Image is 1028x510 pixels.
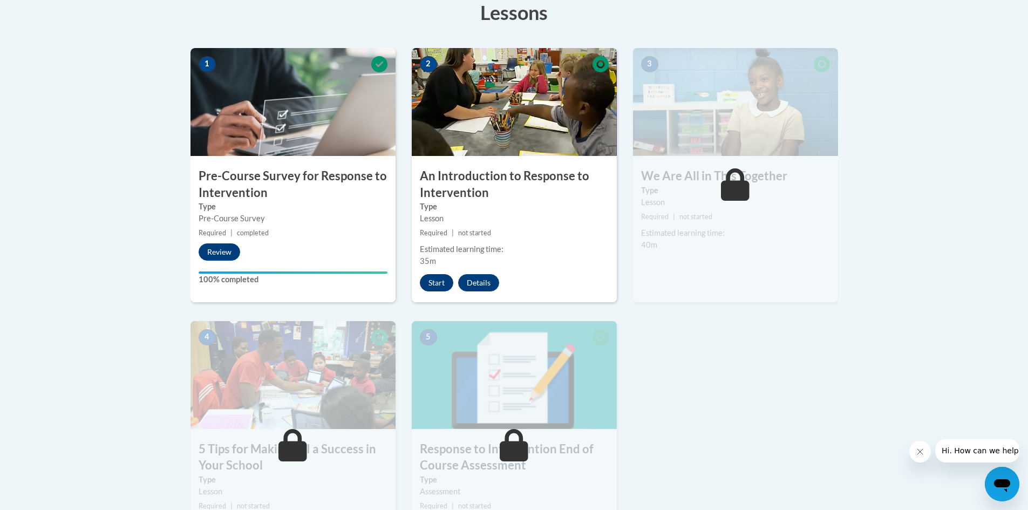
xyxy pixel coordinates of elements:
[641,196,830,208] div: Lesson
[420,256,436,266] span: 35m
[230,502,233,510] span: |
[420,213,609,225] div: Lesson
[237,502,270,510] span: not started
[199,271,387,274] div: Your progress
[230,229,233,237] span: |
[641,240,657,249] span: 40m
[641,185,830,196] label: Type
[420,502,447,510] span: Required
[412,321,617,429] img: Course Image
[458,274,499,291] button: Details
[420,486,609,498] div: Assessment
[199,213,387,225] div: Pre-Course Survey
[679,213,712,221] span: not started
[199,274,387,285] label: 100% completed
[420,474,609,486] label: Type
[420,329,437,345] span: 5
[199,329,216,345] span: 4
[985,467,1019,501] iframe: Button to launch messaging window
[641,227,830,239] div: Estimated learning time:
[420,56,437,72] span: 2
[199,486,387,498] div: Lesson
[420,274,453,291] button: Start
[190,48,396,156] img: Course Image
[909,441,931,463] iframe: Close message
[412,441,617,474] h3: Response to Intervention End of Course Assessment
[199,474,387,486] label: Type
[458,502,491,510] span: not started
[452,229,454,237] span: |
[935,439,1019,463] iframe: Message from company
[199,201,387,213] label: Type
[641,213,669,221] span: Required
[633,48,838,156] img: Course Image
[6,8,87,16] span: Hi. How can we help?
[190,321,396,429] img: Course Image
[199,229,226,237] span: Required
[458,229,491,237] span: not started
[190,441,396,474] h3: 5 Tips for Making RTI a Success in Your School
[190,168,396,201] h3: Pre-Course Survey for Response to Intervention
[412,168,617,201] h3: An Introduction to Response to Intervention
[641,56,658,72] span: 3
[420,229,447,237] span: Required
[199,243,240,261] button: Review
[673,213,675,221] span: |
[420,243,609,255] div: Estimated learning time:
[412,48,617,156] img: Course Image
[633,168,838,185] h3: We Are All in This Together
[199,502,226,510] span: Required
[420,201,609,213] label: Type
[452,502,454,510] span: |
[199,56,216,72] span: 1
[237,229,269,237] span: completed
